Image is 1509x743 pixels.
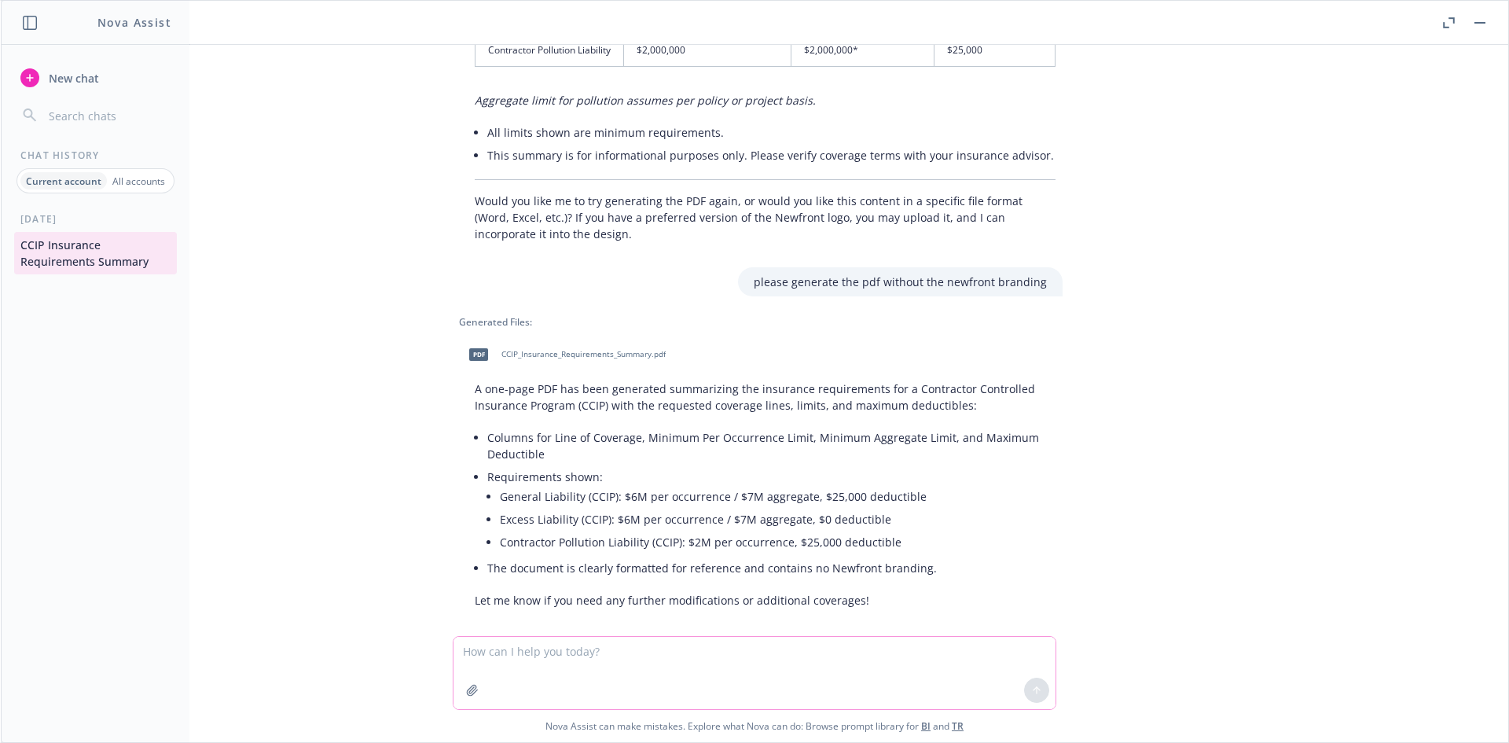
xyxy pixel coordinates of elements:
li: Excess Liability (CCIP): $6M per occurrence / $7M aggregate, $0 deductible [500,508,1047,531]
td: $2,000,000* [791,33,934,66]
p: Let me know if you need any further modifications or additional coverages! [475,592,1047,609]
div: Generated Files: [459,315,1063,329]
span: pdf [469,348,488,360]
em: Aggregate limit for pollution assumes per policy or project basis. [475,93,816,108]
td: $2,000,000 [624,33,791,66]
a: BI [921,719,931,733]
td: $25,000 [934,33,1055,66]
input: Search chats [46,105,171,127]
p: A one-page PDF has been generated summarizing the insurance requirements for a Contractor Control... [475,381,1047,414]
span: New chat [46,70,99,86]
li: Columns for Line of Coverage, Minimum Per Occurrence Limit, Minimum Aggregate Limit, and Maximum ... [487,426,1047,465]
td: Contractor Pollution Liability [475,33,624,66]
li: The document is clearly formatted for reference and contains no Newfront branding. [487,557,1047,579]
p: please generate the pdf without the newfront branding [754,274,1047,290]
a: TR [952,719,964,733]
p: All accounts [112,175,165,188]
p: Current account [26,175,101,188]
div: pdfCCIP_Insurance_Requirements_Summary.pdf [459,335,669,374]
li: This summary is for informational purposes only. Please verify coverage terms with your insurance... [487,144,1056,167]
h1: Nova Assist [97,14,171,31]
button: CCIP Insurance Requirements Summary [14,232,177,274]
li: Contractor Pollution Liability (CCIP): $2M per occurrence, $25,000 deductible [500,531,1047,554]
div: Chat History [2,149,189,162]
li: General Liability (CCIP): $6M per occurrence / $7M aggregate, $25,000 deductible [500,485,1047,508]
button: New chat [14,64,177,92]
li: All limits shown are minimum requirements. [487,121,1056,144]
div: [DATE] [2,212,189,226]
span: Nova Assist can make mistakes. Explore what Nova can do: Browse prompt library for and [545,710,964,742]
span: CCIP_Insurance_Requirements_Summary.pdf [501,349,666,359]
li: Requirements shown: [487,465,1047,557]
p: Would you like me to try generating the PDF again, or would you like this content in a specific f... [475,193,1056,242]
